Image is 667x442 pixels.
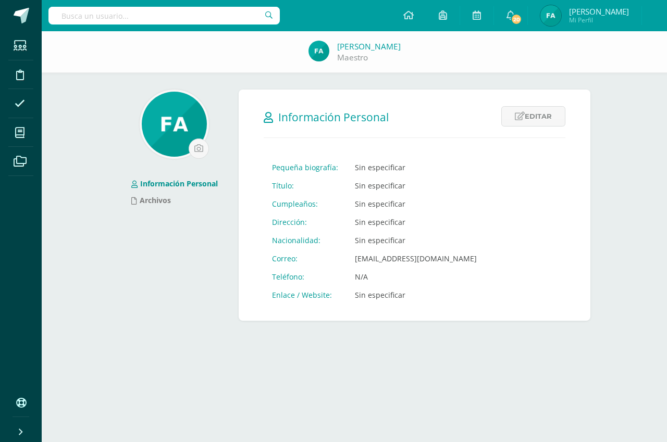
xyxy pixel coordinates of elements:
span: Información Personal [278,110,389,124]
td: Correo: [264,249,347,268]
td: Título: [264,176,347,195]
td: Enlace / Website: [264,286,347,304]
td: Pequeña biografía: [264,158,347,176]
span: Mi Perfil [569,16,629,24]
td: Teléfono: [264,268,347,286]
a: [PERSON_NAME] [337,41,401,52]
img: e1f9fcb86e501a77084eaf764c4d03b8.png [540,5,561,26]
td: Sin especificar [347,158,485,176]
a: Editar [501,106,565,127]
td: Sin especificar [347,195,485,213]
a: Maestro [337,52,368,63]
td: Nacionalidad: [264,231,347,249]
input: Busca un usuario... [48,7,280,24]
td: [EMAIL_ADDRESS][DOMAIN_NAME] [347,249,485,268]
td: Sin especificar [347,213,485,231]
td: Sin especificar [347,176,485,195]
td: Sin especificar [347,231,485,249]
a: Archivos [131,195,171,205]
span: 20 [511,14,522,25]
a: Información Personal [131,179,218,188]
img: d34f76ea6523881ba804c69d213d89a4.png [142,92,207,157]
td: Sin especificar [347,286,485,304]
td: Cumpleaños: [264,195,347,213]
td: N/A [347,268,485,286]
td: Dirección: [264,213,347,231]
img: e1f9fcb86e501a77084eaf764c4d03b8.png [308,41,329,61]
span: [PERSON_NAME] [569,6,629,17]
